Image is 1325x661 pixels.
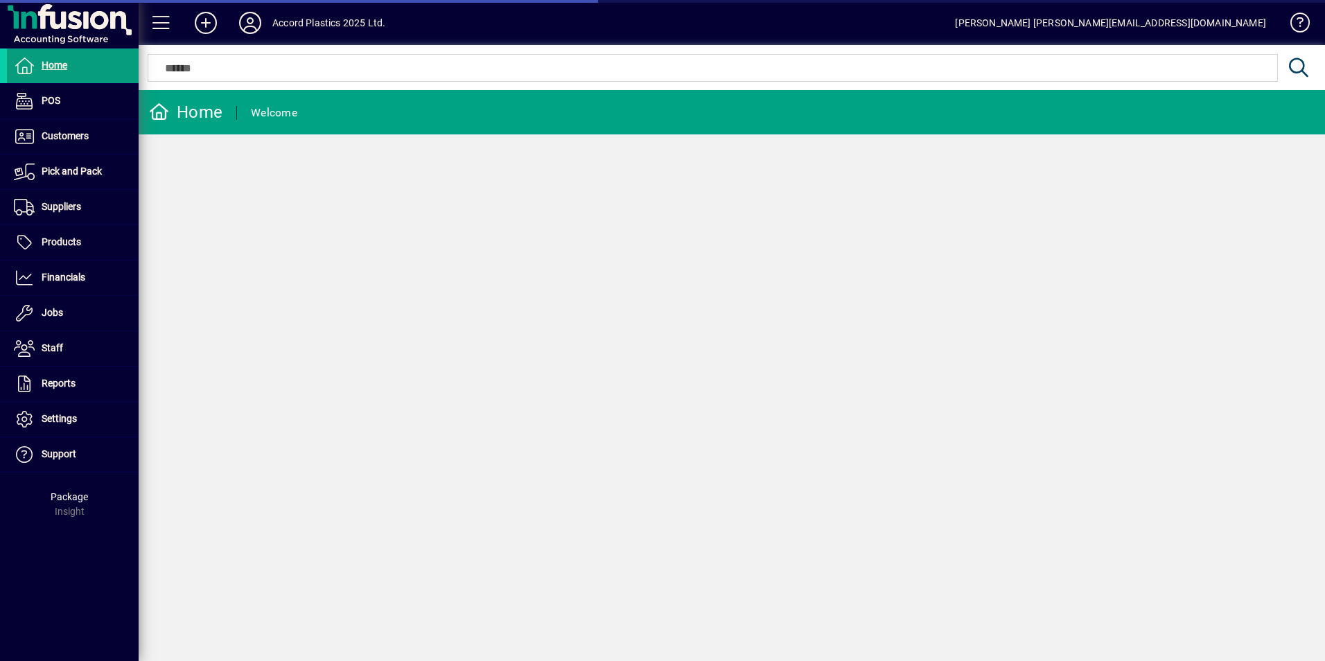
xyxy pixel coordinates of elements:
[42,307,63,318] span: Jobs
[42,413,77,424] span: Settings
[184,10,228,35] button: Add
[251,102,297,124] div: Welcome
[272,12,385,34] div: Accord Plastics 2025 Ltd.
[42,130,89,141] span: Customers
[7,367,139,401] a: Reports
[42,342,63,353] span: Staff
[955,12,1266,34] div: [PERSON_NAME] [PERSON_NAME][EMAIL_ADDRESS][DOMAIN_NAME]
[42,60,67,71] span: Home
[1280,3,1308,48] a: Knowledge Base
[7,261,139,295] a: Financials
[7,190,139,224] a: Suppliers
[7,402,139,437] a: Settings
[42,448,76,459] span: Support
[7,437,139,472] a: Support
[7,331,139,366] a: Staff
[149,101,222,123] div: Home
[7,225,139,260] a: Products
[42,95,60,106] span: POS
[51,491,88,502] span: Package
[7,296,139,330] a: Jobs
[42,166,102,177] span: Pick and Pack
[7,119,139,154] a: Customers
[42,236,81,247] span: Products
[7,155,139,189] a: Pick and Pack
[7,84,139,118] a: POS
[228,10,272,35] button: Profile
[42,201,81,212] span: Suppliers
[42,272,85,283] span: Financials
[42,378,76,389] span: Reports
